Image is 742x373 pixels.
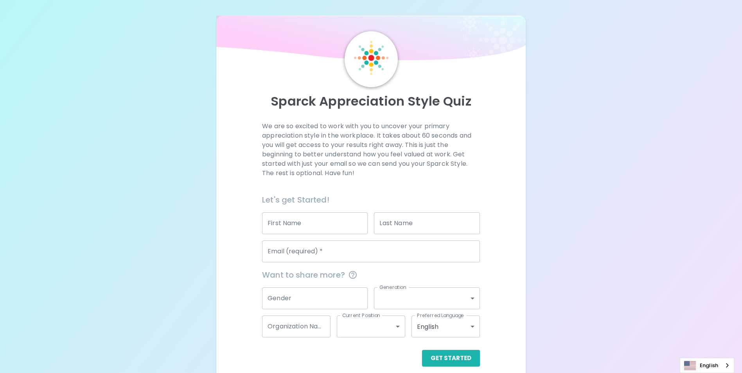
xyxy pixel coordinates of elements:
label: Preferred Language [417,312,464,319]
p: We are so excited to work with you to uncover your primary appreciation style in the workplace. I... [262,122,480,178]
img: Sparck Logo [354,41,388,75]
div: English [411,316,480,337]
span: Want to share more? [262,269,480,281]
div: Language [680,358,734,373]
a: English [680,358,734,373]
label: Generation [379,284,406,291]
aside: Language selected: English [680,358,734,373]
h6: Let's get Started! [262,194,480,206]
label: Current Position [342,312,380,319]
button: Get Started [422,350,480,366]
img: wave [216,16,525,64]
p: Sparck Appreciation Style Quiz [226,93,516,109]
svg: This information is completely confidential and only used for aggregated appreciation studies at ... [348,270,358,280]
